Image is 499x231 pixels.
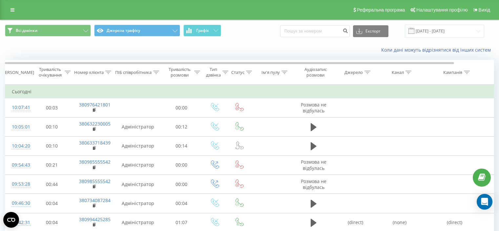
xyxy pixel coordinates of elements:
[79,121,111,127] a: 380632230005
[16,28,37,33] span: Всі дзвінки
[79,178,111,184] a: 380985555542
[31,117,73,136] td: 00:10
[280,25,350,37] input: Пошук за номером
[161,98,202,117] td: 00:00
[161,155,202,174] td: 00:00
[79,140,111,146] a: 380633718439
[12,159,25,172] div: 09:54:43
[12,140,25,152] div: 10:04:20
[115,155,161,174] td: Адміністратор
[416,7,468,12] span: Налаштування профілю
[79,159,111,165] a: 380985555542
[479,7,490,12] span: Вихід
[261,70,280,75] div: Ім'я пулу
[183,25,221,36] button: Графік
[12,101,25,114] div: 10:07:41
[344,70,363,75] div: Джерело
[161,117,202,136] td: 00:12
[115,175,161,194] td: Адміністратор
[381,47,494,53] a: Коли дані можуть відрізнятися вiд інших систем
[12,216,25,229] div: 09:42:31
[12,178,25,191] div: 09:53:28
[161,194,202,213] td: 00:04
[12,197,25,210] div: 09:46:30
[300,67,331,78] div: Аудіозапис розмови
[31,155,73,174] td: 00:21
[31,98,73,117] td: 00:03
[477,194,492,210] div: Open Intercom Messenger
[161,136,202,155] td: 00:14
[115,136,161,155] td: Адміністратор
[196,28,209,33] span: Графік
[231,70,244,75] div: Статус
[12,121,25,133] div: 10:05:01
[79,216,111,222] a: 380994425285
[167,67,193,78] div: Тривалість розмови
[206,67,221,78] div: Тип дзвінка
[31,175,73,194] td: 00:44
[301,102,326,114] span: Розмова не відбулась
[443,70,462,75] div: Кампанія
[79,102,111,108] a: 380976421801
[357,7,405,12] span: Реферальна програма
[31,194,73,213] td: 00:04
[115,117,161,136] td: Адміністратор
[301,178,326,190] span: Розмова не відбулась
[79,197,111,203] a: 380734087284
[301,159,326,171] span: Розмова не відбулась
[74,70,104,75] div: Номер клієнта
[115,70,152,75] div: ПІБ співробітника
[1,70,34,75] div: [PERSON_NAME]
[37,67,63,78] div: Тривалість очікування
[115,194,161,213] td: Адміністратор
[3,212,19,228] button: Open CMP widget
[31,136,73,155] td: 00:10
[94,25,180,36] button: Джерела трафіку
[392,70,404,75] div: Канал
[161,175,202,194] td: 00:00
[5,25,91,36] button: Всі дзвінки
[353,25,388,37] button: Експорт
